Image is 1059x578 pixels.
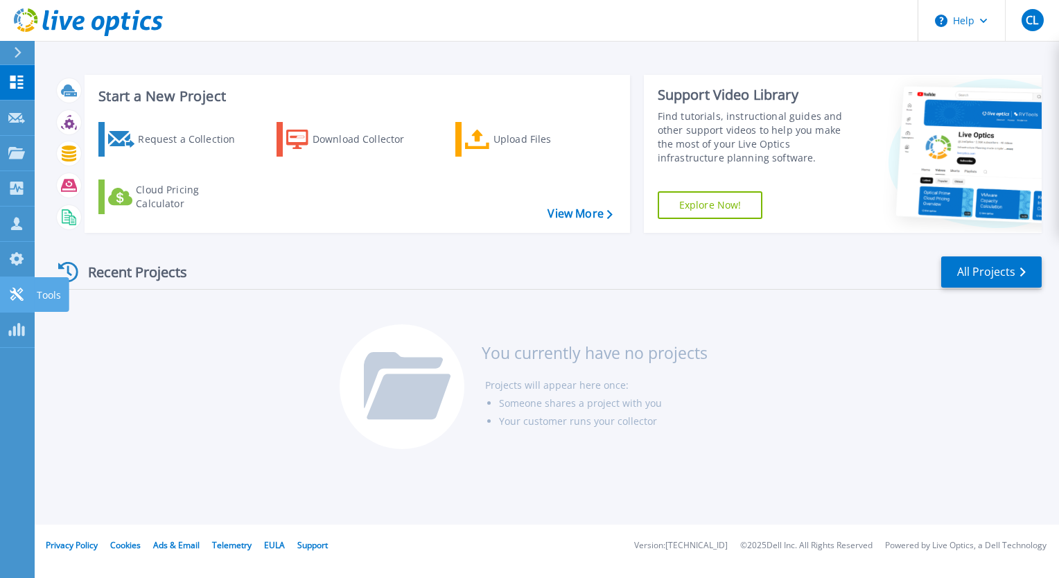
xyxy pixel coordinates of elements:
[136,183,247,211] div: Cloud Pricing Calculator
[499,394,708,412] li: Someone shares a project with you
[98,89,612,104] h3: Start a New Project
[98,179,253,214] a: Cloud Pricing Calculator
[455,122,610,157] a: Upload Files
[1026,15,1038,26] span: CL
[277,122,431,157] a: Download Collector
[658,110,857,165] div: Find tutorials, instructional guides and other support videos to help you make the most of your L...
[499,412,708,430] li: Your customer runs your collector
[46,539,98,551] a: Privacy Policy
[313,125,423,153] div: Download Collector
[110,539,141,551] a: Cookies
[297,539,328,551] a: Support
[264,539,285,551] a: EULA
[485,376,708,394] li: Projects will appear here once:
[153,539,200,551] a: Ads & Email
[740,541,873,550] li: © 2025 Dell Inc. All Rights Reserved
[138,125,249,153] div: Request a Collection
[634,541,728,550] li: Version: [TECHNICAL_ID]
[658,86,857,104] div: Support Video Library
[212,539,252,551] a: Telemetry
[482,345,708,360] h3: You currently have no projects
[493,125,604,153] div: Upload Files
[885,541,1047,550] li: Powered by Live Optics, a Dell Technology
[941,256,1042,288] a: All Projects
[98,122,253,157] a: Request a Collection
[53,255,206,289] div: Recent Projects
[658,191,763,219] a: Explore Now!
[548,207,612,220] a: View More
[37,277,61,313] p: Tools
